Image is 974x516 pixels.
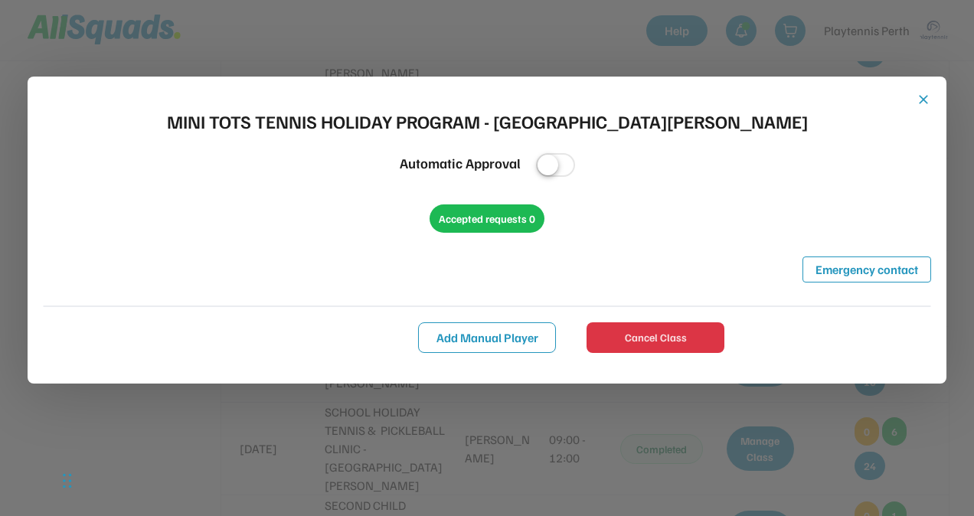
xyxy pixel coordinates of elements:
div: MINI TOTS TENNIS HOLIDAY PROGRAM - [GEOGRAPHIC_DATA][PERSON_NAME] [167,107,808,135]
button: close [916,92,931,107]
button: Emergency contact [802,256,931,282]
button: Add Manual Player [418,322,556,353]
button: Cancel Class [587,322,724,353]
div: Accepted requests 0 [430,204,544,233]
div: Automatic Approval [400,153,521,174]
